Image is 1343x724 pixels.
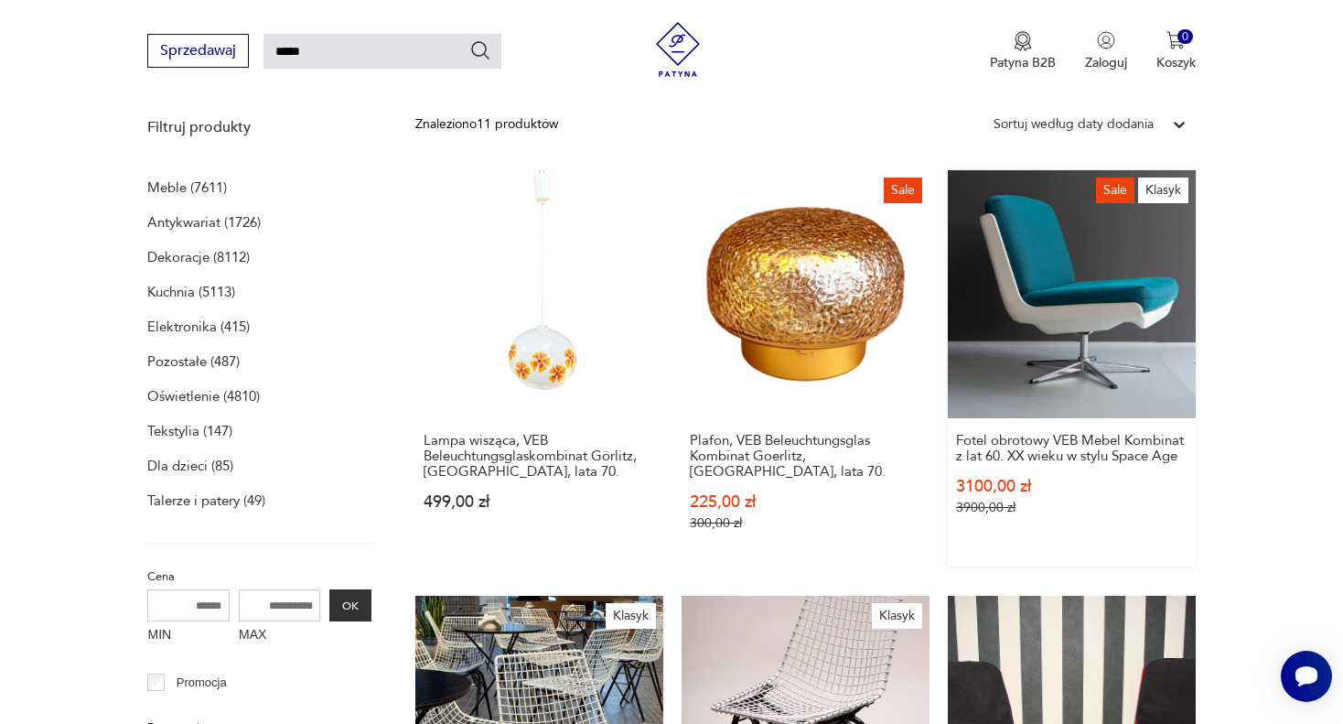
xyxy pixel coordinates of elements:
a: Antykwariat (1726) [147,210,261,235]
img: Patyna - sklep z meblami i dekoracjami vintage [650,22,705,77]
a: Ikona medaluPatyna B2B [990,31,1056,71]
button: 0Koszyk [1156,31,1196,71]
label: MIN [147,621,230,651]
a: Dla dzieci (85) [147,453,233,479]
a: Elektronika (415) [147,314,250,340]
a: Sprzedawaj [147,46,249,59]
button: Sprzedawaj [147,34,249,68]
iframe: Smartsupp widget button [1281,651,1332,702]
div: 0 [1177,29,1193,45]
label: MAX [239,621,321,651]
a: Oświetlenie (4810) [147,384,260,409]
img: Ikona medalu [1014,31,1032,51]
p: Koszyk [1156,54,1196,71]
a: Dekoracje (8112) [147,244,250,270]
a: Lampa wisząca, VEB Beleuchtungsglaskombinat Görlitz, Niemcy, lata 70.Lampa wisząca, VEB Beleuchtu... [415,170,663,567]
p: Promocja [177,673,227,693]
a: SalePlafon, VEB Beleuchtungsglas Kombinat Goerlitz, Niemcy, lata 70.Plafon, VEB Beleuchtungsglas ... [682,170,929,567]
img: Ikona koszyka [1166,31,1185,49]
button: Zaloguj [1085,31,1127,71]
p: Patyna B2B [990,54,1056,71]
p: 300,00 zł [690,515,921,531]
button: Patyna B2B [990,31,1056,71]
div: Znaleziono 11 produktów [415,114,558,135]
p: Zaloguj [1085,54,1127,71]
a: Kuchnia (5113) [147,279,235,305]
a: Pozostałe (487) [147,349,240,374]
p: Filtruj produkty [147,117,371,137]
h3: Plafon, VEB Beleuchtungsglas Kombinat Goerlitz, [GEOGRAPHIC_DATA], lata 70. [690,433,921,480]
p: Cena [147,567,371,587]
a: Meble (7611) [147,175,227,200]
div: Sortuj według daty dodania [994,114,1154,135]
p: 3900,00 zł [956,500,1187,515]
p: 3100,00 zł [956,479,1187,494]
a: Talerze i patery (49) [147,488,265,513]
h3: Lampa wisząca, VEB Beleuchtungsglaskombinat Görlitz, [GEOGRAPHIC_DATA], lata 70. [424,433,655,480]
img: Ikonka użytkownika [1097,31,1115,49]
button: OK [329,589,371,621]
a: Tekstylia (147) [147,418,232,444]
a: SaleKlasykFotel obrotowy VEB Mebel Kombinat z lat 60. XX wieku w stylu Space AgeFotel obrotowy VE... [948,170,1196,567]
h3: Fotel obrotowy VEB Mebel Kombinat z lat 60. XX wieku w stylu Space Age [956,433,1187,464]
p: 225,00 zł [690,494,921,510]
button: Szukaj [469,39,491,61]
p: 499,00 zł [424,494,655,510]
